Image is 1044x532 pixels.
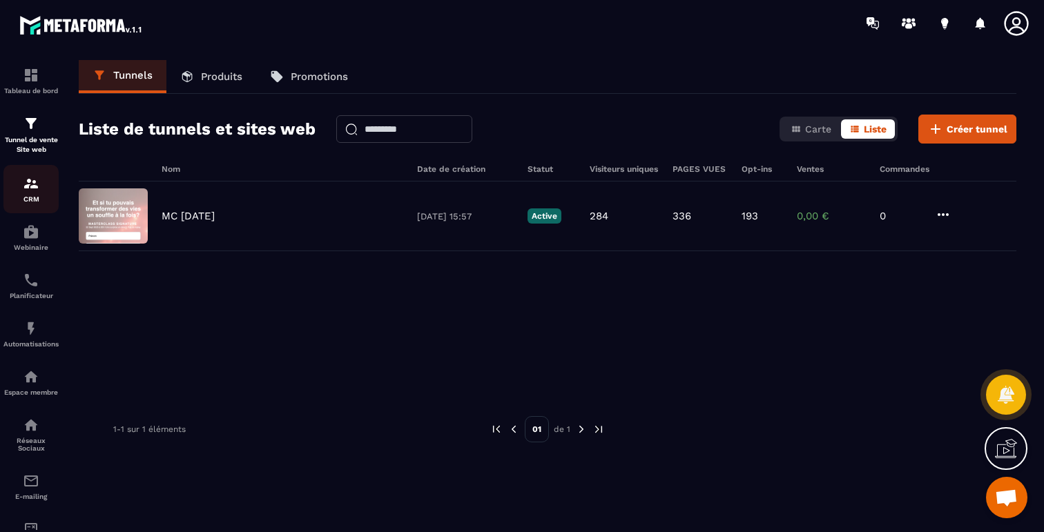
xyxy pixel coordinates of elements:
[3,340,59,348] p: Automatisations
[864,124,887,135] span: Liste
[554,424,570,435] p: de 1
[23,320,39,337] img: automations
[23,175,39,192] img: formation
[592,423,605,435] img: next
[507,423,520,435] img: prev
[23,67,39,83] img: formation
[23,417,39,433] img: social-network
[805,124,831,135] span: Carte
[3,358,59,406] a: automationsautomationsEspace membre
[797,210,866,222] p: 0,00 €
[490,423,503,435] img: prev
[23,473,39,489] img: email
[113,424,186,434] p: 1-1 sur 1 éléments
[113,69,153,81] p: Tunnels
[3,87,59,95] p: Tableau de bord
[797,164,866,174] h6: Ventes
[3,292,59,299] p: Planificateur
[3,262,59,310] a: schedulerschedulerPlanificateur
[417,164,514,174] h6: Date de création
[256,60,362,93] a: Promotions
[528,164,576,174] h6: Statut
[841,119,895,139] button: Liste
[162,164,403,174] h6: Nom
[166,60,256,93] a: Produits
[3,195,59,203] p: CRM
[528,208,561,224] p: Active
[201,70,242,83] p: Produits
[79,60,166,93] a: Tunnels
[3,437,59,452] p: Réseaux Sociaux
[3,493,59,500] p: E-mailing
[525,416,549,442] p: 01
[590,210,608,222] p: 284
[673,164,728,174] h6: PAGES VUES
[23,368,39,385] img: automations
[19,12,144,37] img: logo
[590,164,659,174] h6: Visiteurs uniques
[742,210,758,222] p: 193
[3,165,59,213] a: formationformationCRM
[79,188,148,244] img: image
[3,135,59,155] p: Tunnel de vente Site web
[162,210,215,222] p: MC [DATE]
[79,115,316,143] h2: Liste de tunnels et sites web
[3,244,59,251] p: Webinaire
[417,211,514,221] p: [DATE] 15:57
[3,406,59,462] a: social-networksocial-networkRéseaux Sociaux
[23,224,39,240] img: automations
[23,115,39,132] img: formation
[880,164,929,174] h6: Commandes
[3,310,59,358] a: automationsautomationsAutomatisations
[3,57,59,105] a: formationformationTableau de bord
[986,477,1027,518] div: Ouvrir le chat
[742,164,783,174] h6: Opt-ins
[23,272,39,288] img: scheduler
[3,213,59,262] a: automationsautomationsWebinaire
[3,388,59,396] p: Espace membre
[947,122,1007,136] span: Créer tunnel
[880,210,921,222] p: 0
[3,462,59,511] a: emailemailE-mailing
[673,210,691,222] p: 336
[918,115,1016,144] button: Créer tunnel
[291,70,348,83] p: Promotions
[782,119,840,139] button: Carte
[3,105,59,165] a: formationformationTunnel de vente Site web
[575,423,588,435] img: next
